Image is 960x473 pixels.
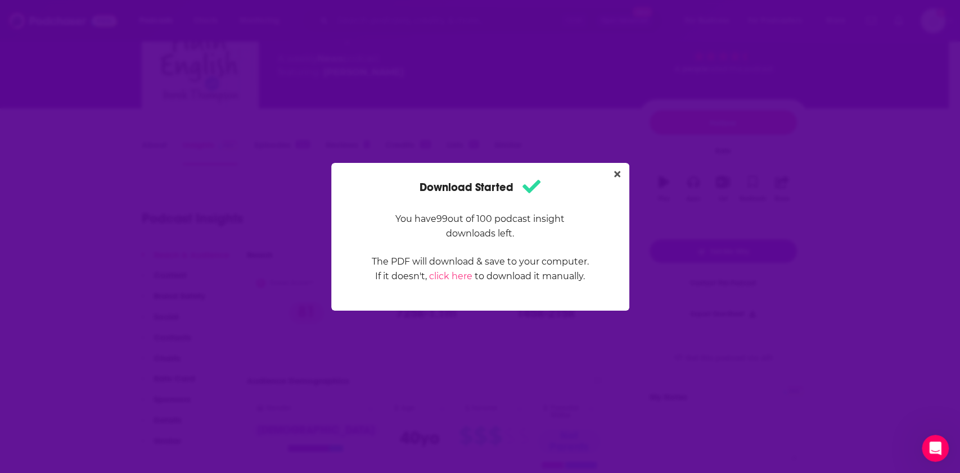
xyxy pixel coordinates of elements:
[922,435,949,462] iframe: Intercom live chat
[610,167,625,181] button: Close
[429,271,472,281] a: click here
[371,254,589,284] p: The PDF will download & save to your computer. If it doesn't, to download it manually.
[420,176,540,198] h1: Download Started
[371,212,589,241] p: You have 99 out of 100 podcast insight downloads left.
